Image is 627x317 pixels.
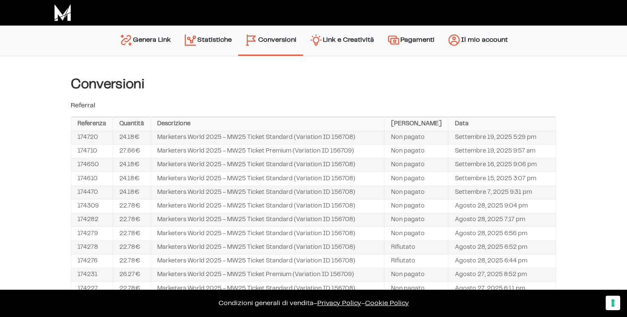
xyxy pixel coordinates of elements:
td: 24.18€ [113,131,151,144]
td: 22.78€ [113,227,151,240]
td: Settembre 15, 2025 3:07 pm [448,172,556,185]
td: 174710 [71,144,113,158]
td: Marketers World 2025 - MW25 Ticket Standard (Variation ID 156708) [151,254,385,268]
a: Pagamenti [380,30,441,52]
p: – – [9,298,618,308]
td: 22.78€ [113,199,151,213]
td: Non pagato [384,213,448,227]
td: 24.18€ [113,158,151,172]
td: Non pagato [384,131,448,144]
td: Settembre 16, 2025 9:06 pm [448,158,556,172]
td: 174279 [71,227,113,240]
td: Marketers World 2025 - MW25 Ticket Standard (Variation ID 156708) [151,131,385,144]
td: 174227 [71,282,113,295]
button: Le tue preferenze relative al consenso per le tecnologie di tracciamento [606,296,620,310]
td: 27.66€ [113,144,151,158]
td: Marketers World 2025 - MW25 Ticket Standard (Variation ID 156708) [151,227,385,240]
td: Settembre 7, 2025 9:31 pm [448,186,556,199]
td: Marketers World 2025 - MW25 Ticket Standard (Variation ID 156708) [151,172,385,185]
td: Marketers World 2025 - MW25 Ticket Standard (Variation ID 156708) [151,282,385,295]
td: Non pagato [384,144,448,158]
td: Non pagato [384,282,448,295]
a: Link e Creatività [303,30,380,52]
a: Conversioni [238,30,303,50]
h4: Conversioni [71,77,556,92]
th: Data [448,117,556,131]
td: Non pagato [384,158,448,172]
td: Settembre 19, 2025 5:29 pm [448,131,556,144]
img: conversion-2.svg [244,33,258,47]
td: Marketers World 2025 - MW25 Ticket Standard (Variation ID 156708) [151,213,385,227]
a: Condizioni generali di vendita [219,300,313,306]
img: generate-link.svg [119,33,133,47]
td: Agosto 27, 2025 8:52 pm [448,268,556,282]
td: 24.18€ [113,186,151,199]
td: 174231 [71,268,113,282]
td: Non pagato [384,186,448,199]
th: [PERSON_NAME] [384,117,448,131]
img: creativity.svg [309,33,323,47]
td: Non pagato [384,172,448,185]
td: 22.78€ [113,254,151,268]
td: Agosto 28, 2025 6:44 pm [448,254,556,268]
td: 174278 [71,241,113,254]
td: 22.78€ [113,213,151,227]
td: 174276 [71,254,113,268]
td: 174720 [71,131,113,144]
a: Privacy Policy [317,300,361,306]
td: Agosto 28, 2025 6:56 pm [448,227,556,240]
a: Il mio account [441,30,514,52]
img: payments.svg [387,33,400,47]
td: 174650 [71,158,113,172]
td: 174610 [71,172,113,185]
td: 22.78€ [113,282,151,295]
td: Non pagato [384,268,448,282]
p: Referral [71,101,556,111]
td: 174282 [71,213,113,227]
td: Marketers World 2025 - MW25 Ticket Standard (Variation ID 156708) [151,199,385,213]
td: 174470 [71,186,113,199]
td: 22.78€ [113,241,151,254]
th: Descrizione [151,117,385,131]
td: Agosto 28, 2025 7:17 pm [448,213,556,227]
td: Rifiutato [384,241,448,254]
td: 26.27€ [113,268,151,282]
td: 174309 [71,199,113,213]
td: Agosto 28, 2025 6:52 pm [448,241,556,254]
td: Non pagato [384,199,448,213]
td: Marketers World 2025 - MW25 Ticket Standard (Variation ID 156708) [151,158,385,172]
td: Rifiutato [384,254,448,268]
td: Agosto 28, 2025 9:04 pm [448,199,556,213]
td: Marketers World 2025 - MW25 Ticket Standard (Variation ID 156708) [151,186,385,199]
td: Settembre 19, 2025 9:57 am [448,144,556,158]
td: Non pagato [384,227,448,240]
a: Genera Link [113,30,177,52]
span: Cookie Policy [365,300,409,306]
td: Agosto 27, 2025 6:11 pm [448,282,556,295]
td: Marketers World 2025 - MW25 Ticket Standard (Variation ID 156708) [151,241,385,254]
td: Marketers World 2025 - MW25 Ticket Premium (Variation ID 156709) [151,268,385,282]
nav: Menu principale [113,26,514,56]
th: Quantità [113,117,151,131]
img: account.svg [447,33,461,47]
td: 24.18€ [113,172,151,185]
img: stats.svg [184,33,197,47]
a: Statistiche [177,30,238,52]
th: Referenza [71,117,113,131]
td: Marketers World 2025 - MW25 Ticket Premium (Variation ID 156709) [151,144,385,158]
iframe: Customerly Messenger Launcher [7,284,32,309]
